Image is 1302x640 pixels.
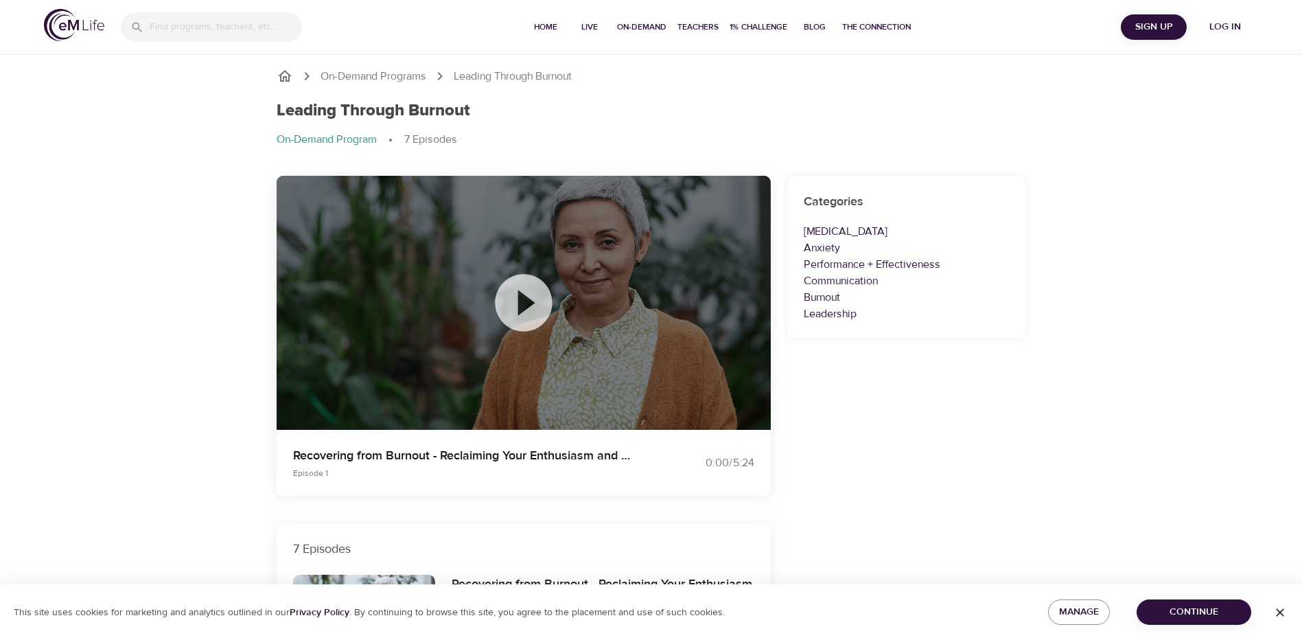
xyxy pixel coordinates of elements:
[150,12,302,42] input: Find programs, teachers, etc...
[1121,14,1187,40] button: Sign Up
[804,289,1010,306] p: Burnout
[277,132,377,148] p: On-Demand Program
[804,240,1010,256] p: Anxiety
[651,455,754,471] div: 0:00 / 5:24
[1059,604,1099,621] span: Manage
[293,540,754,558] p: 7 Episodes
[277,132,1026,148] nav: breadcrumb
[677,20,719,34] span: Teachers
[842,20,911,34] span: The Connection
[804,223,1010,240] p: [MEDICAL_DATA]
[730,20,787,34] span: 1% Challenge
[798,20,831,34] span: Blog
[804,192,1010,212] h6: Categories
[804,256,1010,273] p: Performance + Effectiveness
[573,20,606,34] span: Live
[404,132,457,148] p: 7 Episodes
[290,606,349,619] a: Privacy Policy
[1198,19,1253,36] span: Log in
[804,273,1010,289] p: Communication
[293,467,635,479] p: Episode 1
[804,306,1010,322] p: Leadership
[1148,604,1240,621] span: Continue
[44,9,104,41] img: logo
[277,68,1026,84] nav: breadcrumb
[1137,599,1251,625] button: Continue
[617,20,666,34] span: On-Demand
[452,575,754,615] h6: Recovering from Burnout - Reclaiming Your Enthusiasm and Vitality
[293,446,635,465] p: Recovering from Burnout - Reclaiming Your Enthusiasm and Vitality
[1126,19,1181,36] span: Sign Up
[529,20,562,34] span: Home
[1048,599,1110,625] button: Manage
[454,69,572,84] p: Leading Through Burnout
[277,101,470,121] h1: Leading Through Burnout
[321,69,426,84] a: On-Demand Programs
[1192,14,1258,40] button: Log in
